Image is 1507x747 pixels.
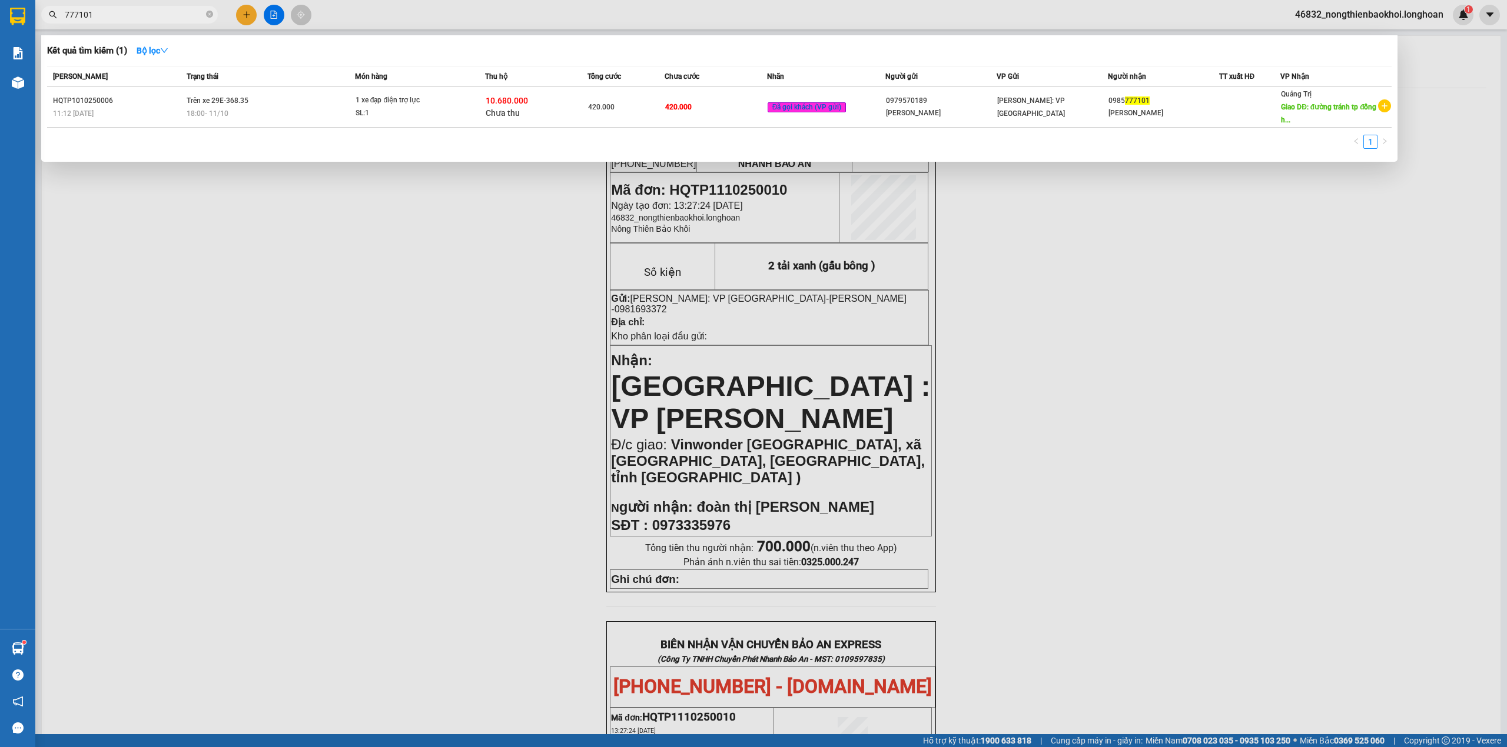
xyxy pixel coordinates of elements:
[12,722,24,733] span: message
[22,641,26,644] sup: 1
[355,72,387,81] span: Món hàng
[187,109,228,118] span: 18:00 - 11/10
[997,72,1019,81] span: VP Gửi
[12,696,24,707] span: notification
[1378,99,1391,112] span: plus-circle
[588,103,615,111] span: 420.000
[12,47,24,59] img: solution-icon
[1108,72,1146,81] span: Người nhận
[137,46,168,55] strong: Bộ lọc
[12,669,24,681] span: question-circle
[886,95,996,107] div: 0979570189
[10,8,25,25] img: logo-vxr
[206,9,213,21] span: close-circle
[486,108,520,118] span: Chưa thu
[25,17,196,44] strong: BIÊN NHẬN VẬN CHUYỂN BẢO AN EXPRESS
[485,72,507,81] span: Thu hộ
[53,95,183,107] div: HQTP1010250006
[1349,135,1363,149] button: left
[1353,138,1360,145] span: left
[23,48,198,66] strong: (Công Ty TNHH Chuyển Phát Nhanh Bảo An - MST: 0109597835)
[53,109,94,118] span: 11:12 [DATE]
[886,107,996,119] div: [PERSON_NAME]
[1219,72,1255,81] span: TT xuất HĐ
[997,96,1065,118] span: [PERSON_NAME]: VP [GEOGRAPHIC_DATA]
[885,72,918,81] span: Người gửi
[1364,135,1377,148] a: 1
[1363,135,1377,149] li: 1
[1125,96,1150,105] span: 777101
[1381,138,1388,145] span: right
[587,72,621,81] span: Tổng cước
[1108,95,1219,107] div: 0985
[486,96,528,105] span: 10.680.000
[1108,107,1219,119] div: [PERSON_NAME]
[1281,103,1376,124] span: Giao DĐ: đường tránh tp đồng h...
[187,72,218,81] span: Trạng thái
[187,96,248,105] span: Trên xe 29E-368.35
[1281,90,1312,98] span: Quảng Trị
[65,8,204,21] input: Tìm tên, số ĐT hoặc mã đơn
[356,107,444,120] div: SL: 1
[47,45,127,57] h3: Kết quả tìm kiếm ( 1 )
[12,642,24,655] img: warehouse-icon
[206,11,213,18] span: close-circle
[768,102,847,113] span: Đã gọi khách (VP gửi)
[1377,135,1392,149] li: Next Page
[767,72,784,81] span: Nhãn
[53,72,108,81] span: [PERSON_NAME]
[665,103,692,111] span: 420.000
[49,11,57,19] span: search
[127,41,178,60] button: Bộ lọcdown
[356,94,444,107] div: 1 xe đạp điện trợ lực
[665,72,699,81] span: Chưa cước
[160,46,168,55] span: down
[27,70,196,115] span: [PHONE_NUMBER] - [DOMAIN_NAME]
[1280,72,1309,81] span: VP Nhận
[1349,135,1363,149] li: Previous Page
[12,76,24,89] img: warehouse-icon
[1377,135,1392,149] button: right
